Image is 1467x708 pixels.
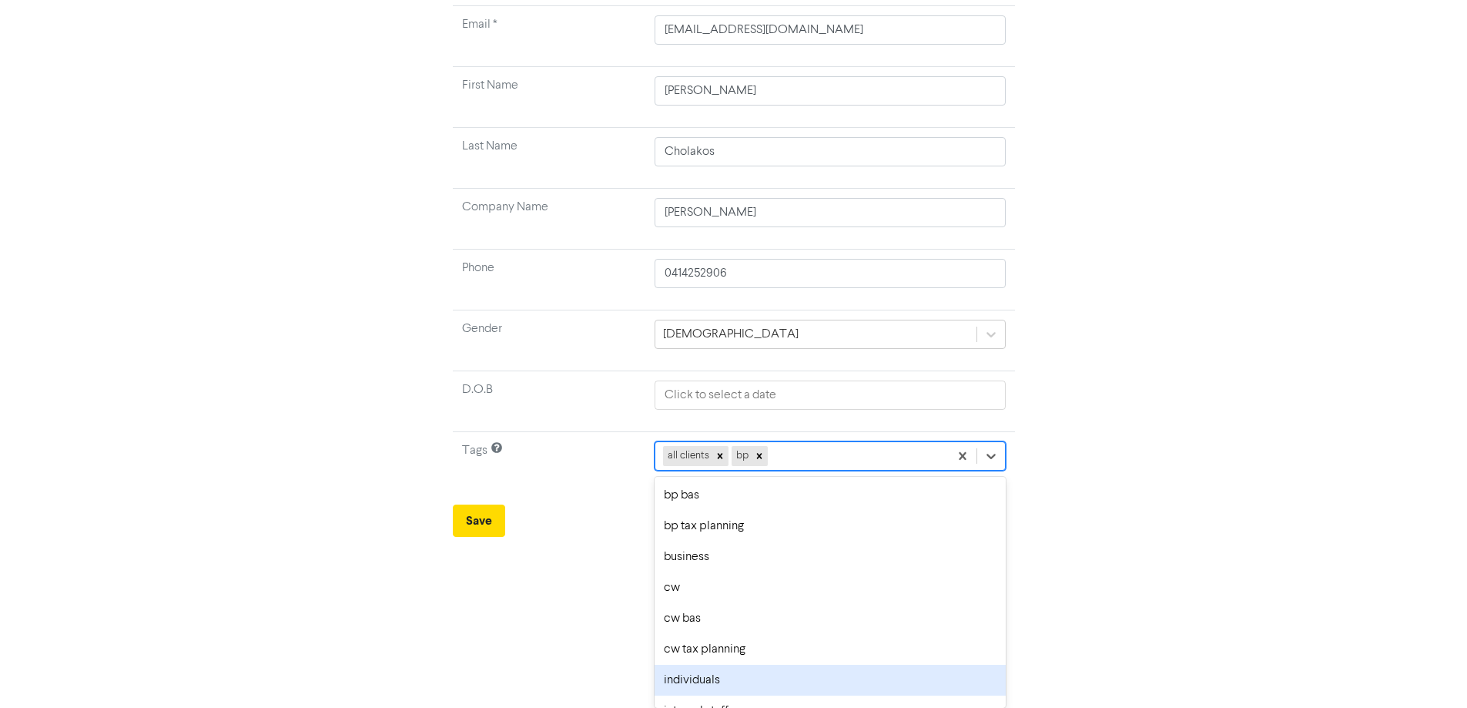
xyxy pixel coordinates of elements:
[453,432,645,493] td: Tags
[663,325,799,344] div: [DEMOGRAPHIC_DATA]
[655,480,1006,511] div: bp bas
[732,446,751,466] div: bp
[453,250,645,310] td: Phone
[655,603,1006,634] div: cw bas
[453,128,645,189] td: Last Name
[663,446,712,466] div: all clients
[1390,634,1467,708] iframe: Chat Widget
[655,381,1006,410] input: Click to select a date
[453,505,505,537] button: Save
[655,634,1006,665] div: cw tax planning
[655,542,1006,572] div: business
[655,572,1006,603] div: cw
[453,67,645,128] td: First Name
[453,371,645,432] td: D.O.B
[655,665,1006,696] div: individuals
[453,189,645,250] td: Company Name
[453,6,645,67] td: Required
[453,310,645,371] td: Gender
[655,511,1006,542] div: bp tax planning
